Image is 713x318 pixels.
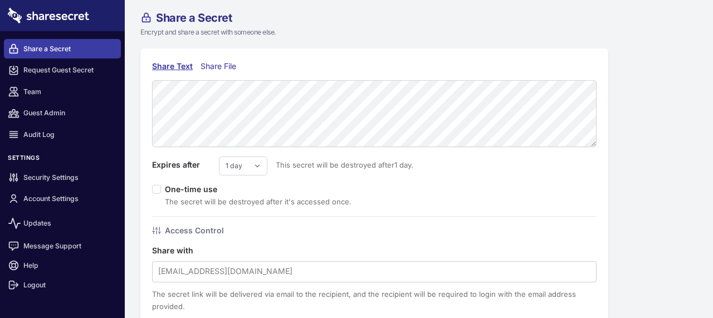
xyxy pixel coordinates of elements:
[4,39,121,58] a: Share a Secret
[4,189,121,209] a: Account Settings
[4,236,121,256] a: Message Support
[4,125,121,144] a: Audit Log
[4,275,121,295] a: Logout
[152,244,219,257] label: Share with
[4,154,121,166] h3: Settings
[152,290,576,311] span: The secret link will be delivered via email to the recipient, and the recipient will be required ...
[140,27,671,37] p: Encrypt and share a secret with someone else.
[267,159,413,171] span: This secret will be destroyed after 1 day .
[165,224,224,237] h4: Access Control
[4,82,121,101] a: Team
[4,104,121,123] a: Guest Admin
[156,12,232,23] span: Share a Secret
[4,256,121,275] a: Help
[4,168,121,187] a: Security Settings
[4,211,121,236] a: Updates
[4,61,121,80] a: Request Guest Secret
[152,60,193,72] div: Share Text
[201,60,241,72] div: Share File
[152,159,219,171] label: Expires after
[165,184,226,194] label: One-time use
[165,195,351,208] div: The secret will be destroyed after it's accessed once.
